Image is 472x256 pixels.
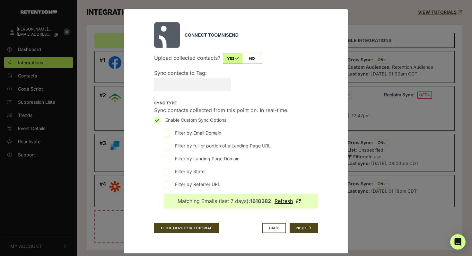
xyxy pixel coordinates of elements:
[214,32,238,38] span: Omnisend
[290,223,318,233] button: Next
[450,234,466,250] div: Open Intercom Messenger
[175,129,221,136] span: Filter by Email Domain
[154,107,289,113] span: Sync contacts collected from this point on. In real-time.
[154,53,318,64] p: Upload collected contacts?
[175,142,271,149] span: Filter by full or portion of a Landing Page URL
[165,117,226,123] span: Enable Custom Sync Options
[154,101,177,105] strong: Sync type
[178,198,273,204] div: Matching Emails (last 7 days):
[154,78,231,91] input: Sync contacts to Tag:
[154,69,231,77] span: Sync contacts to Tag:
[273,198,304,204] button: Refresh
[154,22,180,48] img: Omnisend
[175,181,220,188] span: Filter by Referrer URL
[154,223,219,233] a: CLICK HERE FOR TUTORIAL
[175,168,205,175] span: Filter by State
[175,155,240,162] span: Filter by Landing Page Domain
[262,223,286,233] button: BACK
[275,198,293,204] u: Refresh
[185,32,318,39] div: Connect to
[250,198,271,204] strong: 1610382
